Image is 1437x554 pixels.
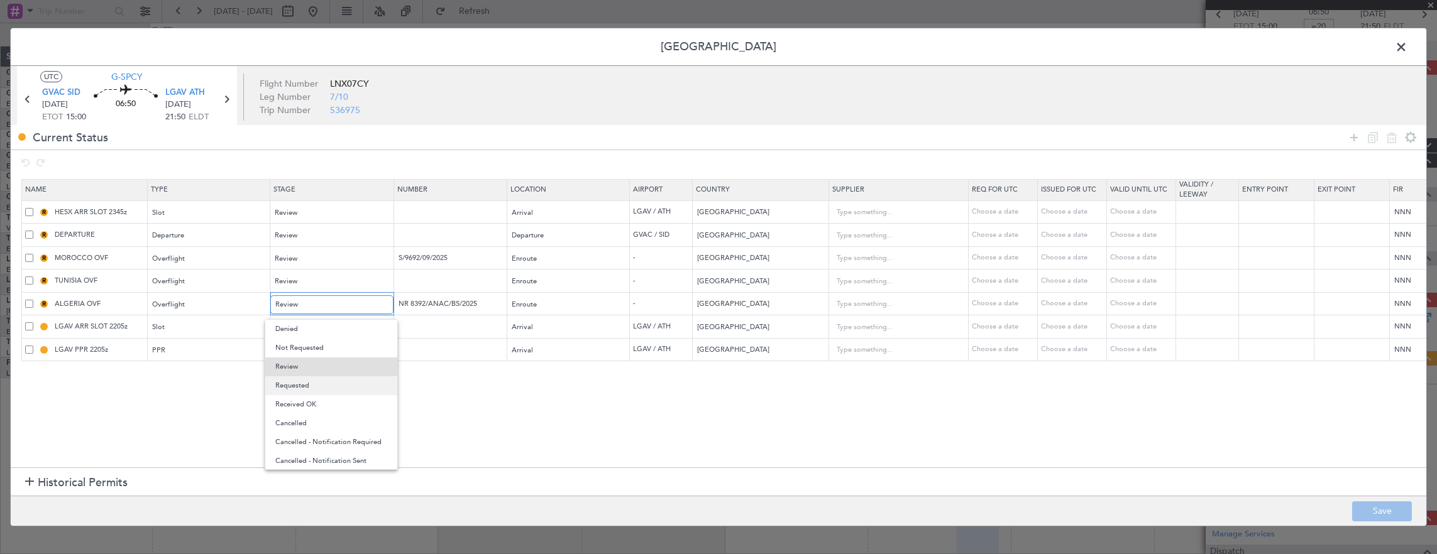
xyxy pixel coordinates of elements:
[275,452,387,470] span: Cancelled - Notification Sent
[275,339,387,357] span: Not Requested
[275,320,387,339] span: Denied
[275,395,387,414] span: Received OK
[275,414,387,433] span: Cancelled
[275,357,387,376] span: Review
[275,376,387,395] span: Requested
[275,433,387,452] span: Cancelled - Notification Required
